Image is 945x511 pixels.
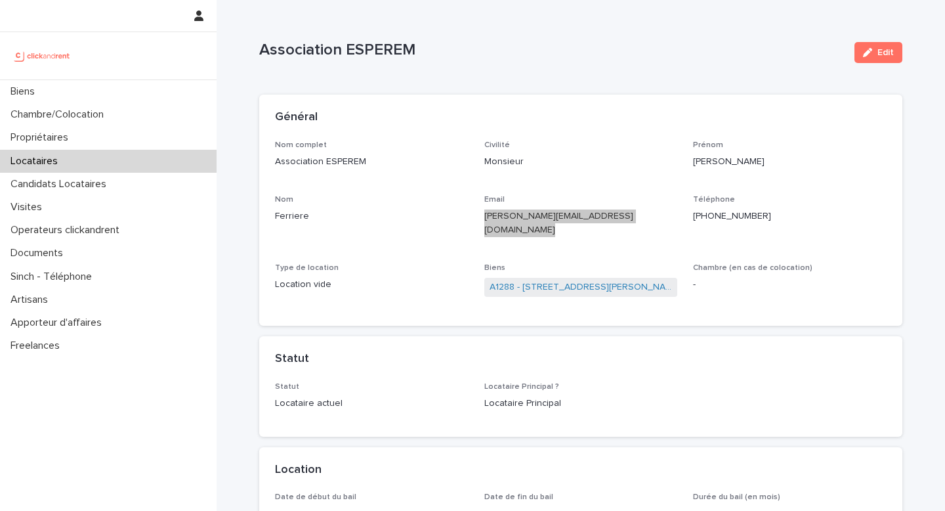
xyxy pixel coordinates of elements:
p: Association ESPEREM [259,41,844,60]
span: Chambre (en cas de colocation) [693,264,812,272]
span: Date de fin du bail [484,493,553,501]
p: - [693,278,887,292]
p: Freelances [5,340,70,352]
p: Operateurs clickandrent [5,224,130,236]
h2: Location [275,463,322,478]
p: Monsieur [484,155,678,169]
p: Visites [5,201,52,213]
span: Téléphone [693,196,735,204]
p: Location vide [275,278,469,292]
span: Locataire Principal ? [484,383,559,391]
a: A1288 - [STREET_ADDRESS][PERSON_NAME] [490,280,673,294]
p: Artisans [5,294,58,306]
p: Documents [5,247,73,259]
p: Locataire Principal [484,397,678,411]
span: Biens [484,264,505,272]
span: Email [484,196,505,204]
p: Biens [5,85,45,98]
span: Type de location [275,264,339,272]
span: Nom complet [275,141,327,149]
span: Edit [877,48,894,57]
p: Locataires [5,155,68,167]
h2: Général [275,110,318,125]
span: Prénom [693,141,723,149]
p: Locataire actuel [275,397,469,411]
p: Ferriere [275,210,469,223]
span: Statut [275,383,299,391]
p: Candidats Locataires [5,178,117,190]
span: Nom [275,196,293,204]
span: Durée du bail (en mois) [693,493,780,501]
span: Date de début du bail [275,493,356,501]
p: Chambre/Colocation [5,108,114,121]
h2: Statut [275,352,309,367]
ringoverc2c-number-84e06f14122c: [PHONE_NUMBER] [693,211,771,221]
p: [PERSON_NAME] [693,155,887,169]
p: Association ESPEREM [275,155,469,169]
button: Edit [854,42,902,63]
p: Apporteur d'affaires [5,317,112,329]
a: [PERSON_NAME][EMAIL_ADDRESS][DOMAIN_NAME] [484,211,633,234]
p: Sinch - Téléphone [5,271,102,283]
p: Propriétaires [5,131,79,144]
img: UCB0brd3T0yccxBKYDjQ [10,43,74,69]
span: Civilité [484,141,510,149]
ringoverc2c-84e06f14122c: Call with Ringover [693,211,771,221]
